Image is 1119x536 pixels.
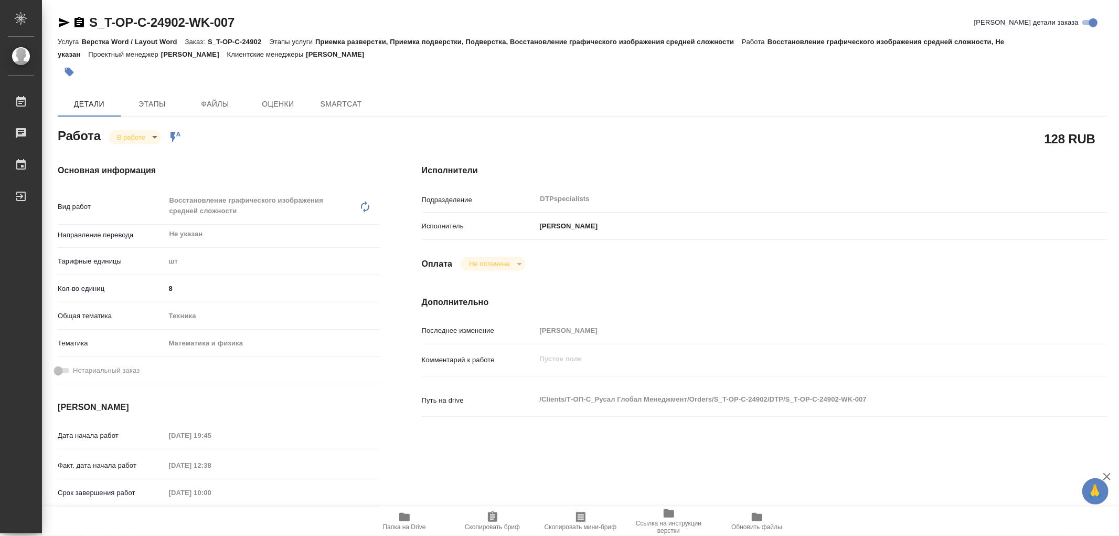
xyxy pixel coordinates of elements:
[631,520,707,534] span: Ссылка на инструкции верстки
[537,507,625,536] button: Скопировать мини-бриф
[269,38,315,46] p: Этапы услуги
[114,133,148,142] button: В работе
[315,38,742,46] p: Приемка разверстки, Приемка подверстки, Подверстка, Восстановление графического изображения средн...
[58,256,165,267] p: Тарифные единицы
[383,523,426,531] span: Папка на Drive
[536,221,598,232] p: [PERSON_NAME]
[58,460,165,471] p: Факт. дата начала работ
[253,98,303,111] span: Оценки
[731,523,782,531] span: Обновить файлы
[165,428,257,443] input: Пустое поле
[625,507,713,536] button: Ссылка на инструкции верстки
[165,307,380,325] div: Техника
[58,283,165,294] p: Кол-во единиц
[89,15,235,29] a: S_T-OP-C-24902-WK-007
[190,98,240,111] span: Файлы
[466,259,513,268] button: Не оплачена
[58,16,70,29] button: Скопировать ссылку для ЯМессенджера
[58,230,165,240] p: Направление перевода
[742,38,768,46] p: Работа
[360,507,449,536] button: Папка на Drive
[73,365,140,376] span: Нотариальный заказ
[1086,480,1104,502] span: 🙏
[422,296,1107,309] h4: Дополнительно
[974,17,1079,28] span: [PERSON_NAME] детали заказа
[422,395,536,406] p: Путь на drive
[127,98,177,111] span: Этапы
[58,488,165,498] p: Срок завершения работ
[227,50,306,58] p: Клиентские менеджеры
[422,325,536,336] p: Последнее изменение
[422,221,536,232] p: Исполнитель
[58,125,101,144] h2: Работа
[545,523,616,531] span: Скопировать мини-бриф
[109,130,161,144] div: В работе
[306,50,372,58] p: [PERSON_NAME]
[449,507,537,536] button: Скопировать бриф
[58,164,380,177] h4: Основная информация
[165,458,257,473] input: Пустое поле
[88,50,161,58] p: Проектный менеджер
[58,401,380,414] h4: [PERSON_NAME]
[465,523,520,531] span: Скопировать бриф
[165,253,380,270] div: шт
[58,60,81,83] button: Добавить тэг
[422,195,536,205] p: Подразделение
[422,164,1107,177] h4: Исполнители
[81,38,185,46] p: Верстка Word / Layout Word
[58,38,81,46] p: Услуга
[58,202,165,212] p: Вид работ
[316,98,366,111] span: SmartCat
[64,98,114,111] span: Детали
[58,338,165,349] p: Тематика
[161,50,227,58] p: [PERSON_NAME]
[165,334,380,352] div: Математика и физика
[1082,478,1109,505] button: 🙏
[165,281,380,296] input: ✎ Введи что-нибудь
[73,16,86,29] button: Скопировать ссылку
[536,391,1050,408] textarea: /Clients/Т-ОП-С_Русал Глобал Менеджмент/Orders/S_T-OP-C-24902/DTP/S_T-OP-C-24902-WK-007
[165,485,257,500] input: Пустое поле
[536,323,1050,338] input: Пустое поле
[185,38,208,46] p: Заказ:
[58,430,165,441] p: Дата начала работ
[461,257,525,271] div: В работе
[713,507,801,536] button: Обновить файлы
[58,311,165,321] p: Общая тематика
[422,258,453,270] h4: Оплата
[208,38,269,46] p: S_T-OP-C-24902
[1045,130,1095,148] h2: 128 RUB
[422,355,536,365] p: Комментарий к работе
